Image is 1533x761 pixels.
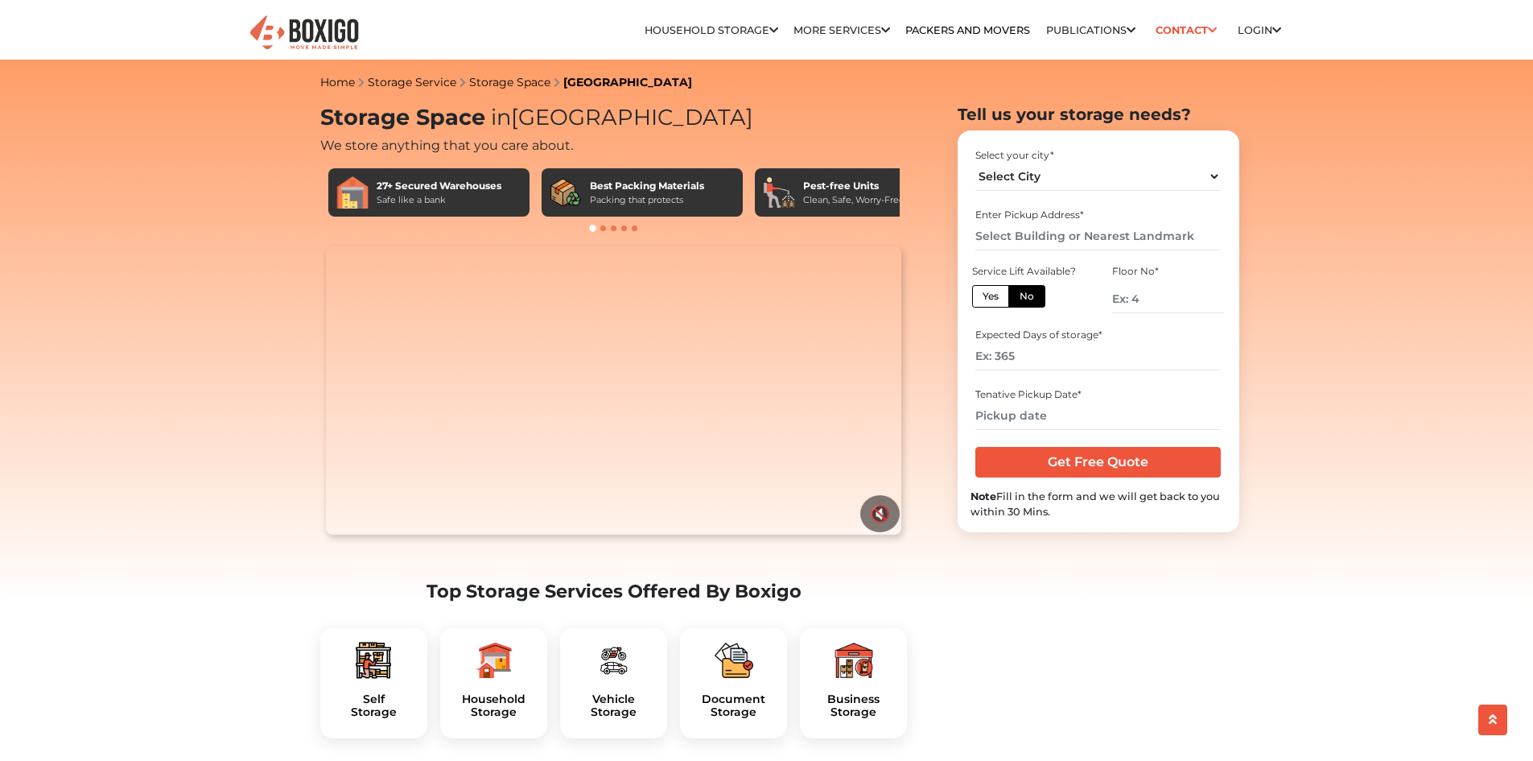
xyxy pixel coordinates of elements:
img: boxigo_packers_and_movers_plan [715,641,753,680]
div: Clean, Safe, Worry-Free [803,193,905,207]
div: Safe like a bank [377,193,501,207]
div: Packing that protects [590,193,704,207]
a: Contact [1151,18,1222,43]
div: Tenative Pickup Date [975,387,1221,402]
a: SelfStorage [333,693,414,720]
a: DocumentStorage [693,693,774,720]
h2: Top Storage Services Offered By Boxigo [320,581,908,602]
div: 27+ Secured Warehouses [377,179,501,193]
input: Pickup date [975,402,1221,430]
a: BusinessStorage [813,693,894,720]
span: We store anything that you care about. [320,138,573,153]
img: Boxigo [248,14,361,53]
a: Storage Space [469,75,550,89]
div: Pest-free Units [803,179,905,193]
a: Household Storage [645,24,778,36]
a: [GEOGRAPHIC_DATA] [563,75,692,89]
img: Best Packing Materials [550,176,582,209]
input: Get Free Quote [975,447,1221,478]
input: Ex: 4 [1112,285,1223,313]
div: Expected Days of storage [975,328,1221,342]
img: boxigo_packers_and_movers_plan [474,641,513,680]
input: Ex: 365 [975,342,1221,370]
a: Packers and Movers [905,24,1030,36]
div: Service Lift Available? [972,264,1083,279]
h5: Document Storage [693,693,774,720]
div: Enter Pickup Address [975,208,1221,222]
a: Login [1238,24,1281,36]
div: Best Packing Materials [590,179,704,193]
label: Yes [972,285,1009,308]
a: Storage Service [368,75,456,89]
video: Your browser does not support the video tag. [326,246,901,535]
a: Publications [1046,24,1135,36]
h5: Household Storage [453,693,534,720]
a: Home [320,75,355,89]
input: Select Building or Nearest Landmark [975,222,1221,250]
button: 🔇 [860,495,900,532]
span: [GEOGRAPHIC_DATA] [485,104,753,130]
img: boxigo_packers_and_movers_plan [354,641,393,680]
img: 27+ Secured Warehouses [336,176,369,209]
h5: Business Storage [813,693,894,720]
img: Pest-free Units [763,176,795,209]
img: boxigo_packers_and_movers_plan [834,641,873,680]
h5: Vehicle Storage [573,693,654,720]
b: Note [970,490,996,503]
a: VehicleStorage [573,693,654,720]
h5: Self Storage [333,693,414,720]
a: HouseholdStorage [453,693,534,720]
label: No [1008,285,1045,308]
div: Floor No [1112,264,1223,279]
div: Select your city [975,148,1221,163]
h2: Tell us your storage needs? [958,105,1239,124]
a: More services [793,24,890,36]
button: scroll up [1478,705,1507,735]
img: boxigo_packers_and_movers_plan [594,641,633,680]
h1: Storage Space [320,105,908,131]
span: in [491,104,511,130]
div: Fill in the form and we will get back to you within 30 Mins. [970,489,1226,519]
